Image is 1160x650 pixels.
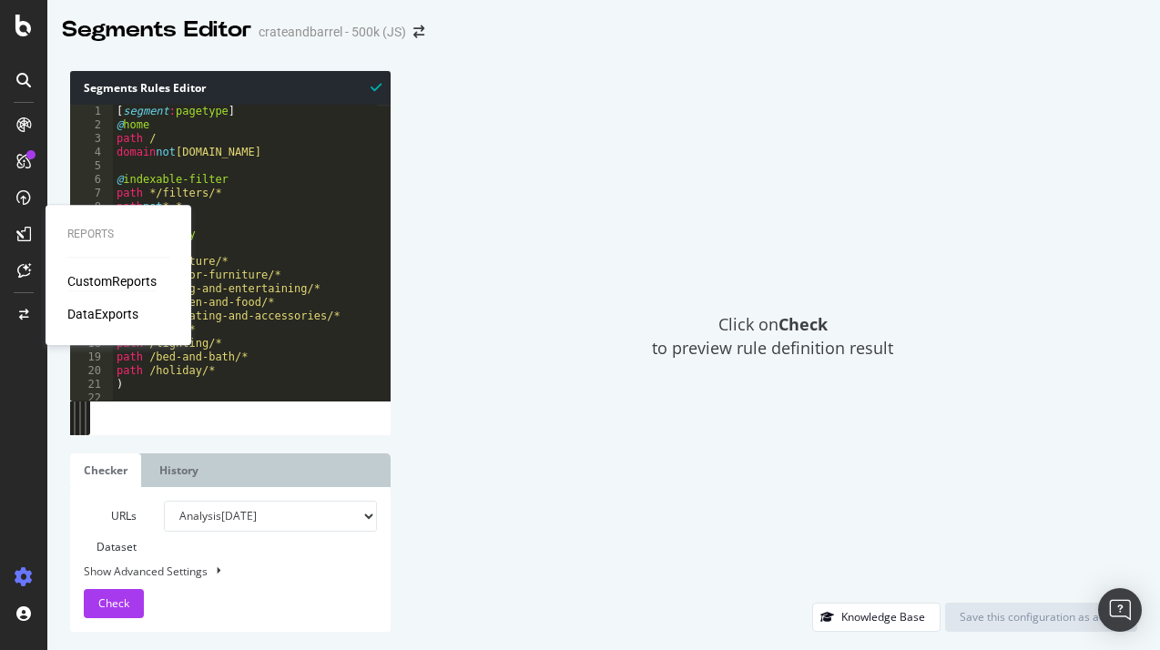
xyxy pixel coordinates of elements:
[70,187,113,200] div: 7
[70,146,113,159] div: 4
[70,118,113,132] div: 2
[70,350,113,364] div: 19
[70,364,113,378] div: 20
[67,305,138,323] a: DataExports
[62,15,251,46] div: Segments Editor
[945,603,1137,632] button: Save this configuration as active
[812,609,941,625] a: Knowledge Base
[70,71,391,105] div: Segments Rules Editor
[371,78,382,96] span: Syntax is valid
[652,313,893,360] span: Click on to preview rule definition result
[70,105,113,118] div: 1
[778,313,828,335] strong: Check
[84,589,144,618] button: Check
[841,609,925,625] div: Knowledge Base
[67,272,157,290] a: CustomReports
[1098,588,1142,632] div: Open Intercom Messenger
[70,453,141,487] a: Checker
[146,453,212,487] a: History
[259,23,406,41] div: crateandbarrel - 500k (JS)
[70,200,113,214] div: 8
[413,25,424,38] div: arrow-right-arrow-left
[70,391,113,405] div: 22
[70,132,113,146] div: 3
[812,603,941,632] button: Knowledge Base
[67,227,169,242] div: Reports
[70,173,113,187] div: 6
[70,563,363,580] div: Show Advanced Settings
[70,501,150,563] label: URLs Dataset
[70,378,113,391] div: 21
[960,609,1123,625] div: Save this configuration as active
[70,159,113,173] div: 5
[98,595,129,611] span: Check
